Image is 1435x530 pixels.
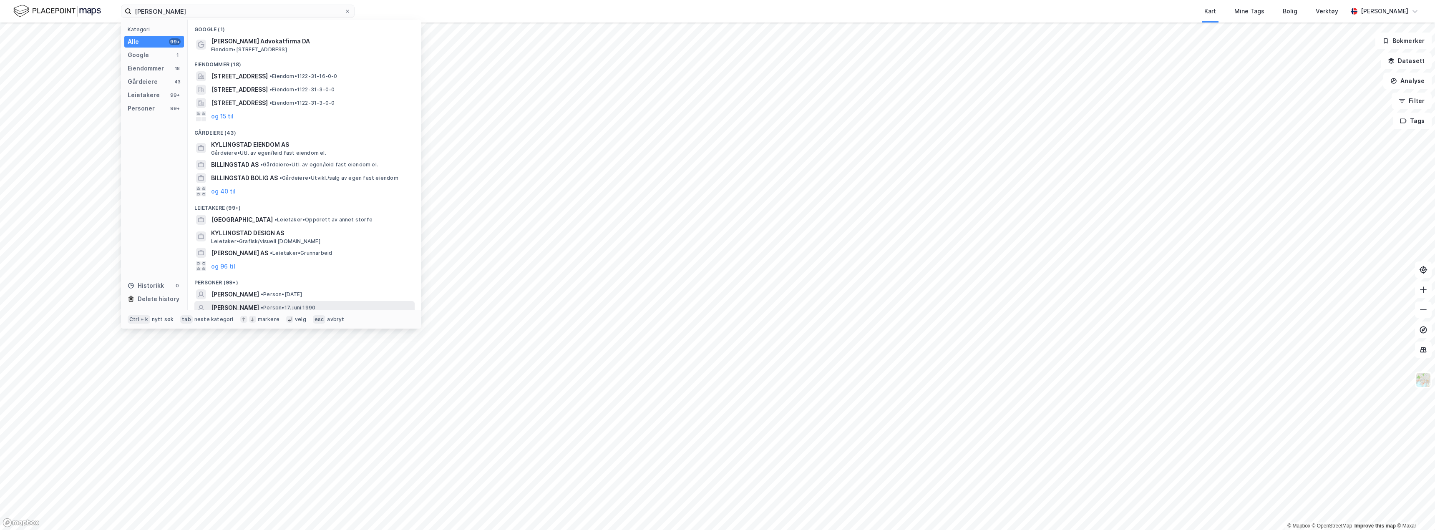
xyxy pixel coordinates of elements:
[279,175,398,181] span: Gårdeiere • Utvikl./salg av egen fast eiendom
[211,111,234,121] button: og 15 til
[128,77,158,87] div: Gårdeiere
[152,316,174,323] div: nytt søk
[211,215,273,225] span: [GEOGRAPHIC_DATA]
[269,73,272,79] span: •
[269,86,272,93] span: •
[261,304,263,311] span: •
[211,248,268,258] span: [PERSON_NAME] AS
[261,291,302,298] span: Person • [DATE]
[1283,6,1297,16] div: Bolig
[211,36,411,46] span: [PERSON_NAME] Advokatfirma DA
[211,160,259,170] span: BILLINGSTAD AS
[128,103,155,113] div: Personer
[188,55,421,70] div: Eiendommer (18)
[327,316,344,323] div: avbryt
[169,105,181,112] div: 99+
[1234,6,1264,16] div: Mine Tags
[211,140,411,150] span: KYLLINGSTAD EIENDOM AS
[128,50,149,60] div: Google
[1381,53,1432,69] button: Datasett
[174,78,181,85] div: 43
[211,71,268,81] span: [STREET_ADDRESS]
[1415,372,1431,388] img: Z
[260,161,378,168] span: Gårdeiere • Utl. av egen/leid fast eiendom el.
[1392,93,1432,109] button: Filter
[211,289,259,299] span: [PERSON_NAME]
[211,173,278,183] span: BILLINGSTAD BOLIG AS
[261,291,263,297] span: •
[269,73,337,80] span: Eiendom • 1122-31-16-0-0
[313,315,326,324] div: esc
[188,123,421,138] div: Gårdeiere (43)
[1316,6,1338,16] div: Verktøy
[128,90,160,100] div: Leietakere
[1393,113,1432,129] button: Tags
[174,282,181,289] div: 0
[295,316,306,323] div: velg
[211,303,259,313] span: [PERSON_NAME]
[1312,523,1352,529] a: OpenStreetMap
[260,161,263,168] span: •
[211,228,411,238] span: KYLLINGSTAD DESIGN AS
[138,294,179,304] div: Delete history
[270,250,272,256] span: •
[128,26,184,33] div: Kategori
[174,65,181,72] div: 18
[128,281,164,291] div: Historikk
[274,216,373,223] span: Leietaker • Oppdrett av annet storfe
[188,20,421,35] div: Google (1)
[211,46,287,53] span: Eiendom • [STREET_ADDRESS]
[270,250,332,256] span: Leietaker • Grunnarbeid
[174,52,181,58] div: 1
[1287,523,1310,529] a: Mapbox
[180,315,193,324] div: tab
[13,4,101,18] img: logo.f888ab2527a4732fd821a326f86c7f29.svg
[211,150,326,156] span: Gårdeiere • Utl. av egen/leid fast eiendom el.
[269,100,335,106] span: Eiendom • 1122-31-3-0-0
[279,175,282,181] span: •
[211,238,320,245] span: Leietaker • Grafisk/visuell [DOMAIN_NAME]
[269,86,335,93] span: Eiendom • 1122-31-3-0-0
[1204,6,1216,16] div: Kart
[128,63,164,73] div: Eiendommer
[169,38,181,45] div: 99+
[269,100,272,106] span: •
[1393,490,1435,530] iframe: Chat Widget
[211,85,268,95] span: [STREET_ADDRESS]
[261,304,315,311] span: Person • 17. juni 1990
[3,518,39,527] a: Mapbox homepage
[258,316,279,323] div: markere
[211,98,268,108] span: [STREET_ADDRESS]
[194,316,234,323] div: neste kategori
[1375,33,1432,49] button: Bokmerker
[211,186,236,196] button: og 40 til
[131,5,344,18] input: Søk på adresse, matrikkel, gårdeiere, leietakere eller personer
[128,37,139,47] div: Alle
[1393,490,1435,530] div: Kontrollprogram for chat
[169,92,181,98] div: 99+
[188,273,421,288] div: Personer (99+)
[128,315,150,324] div: Ctrl + k
[211,261,235,271] button: og 96 til
[1383,73,1432,89] button: Analyse
[274,216,277,223] span: •
[1354,523,1396,529] a: Improve this map
[188,198,421,213] div: Leietakere (99+)
[1361,6,1408,16] div: [PERSON_NAME]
